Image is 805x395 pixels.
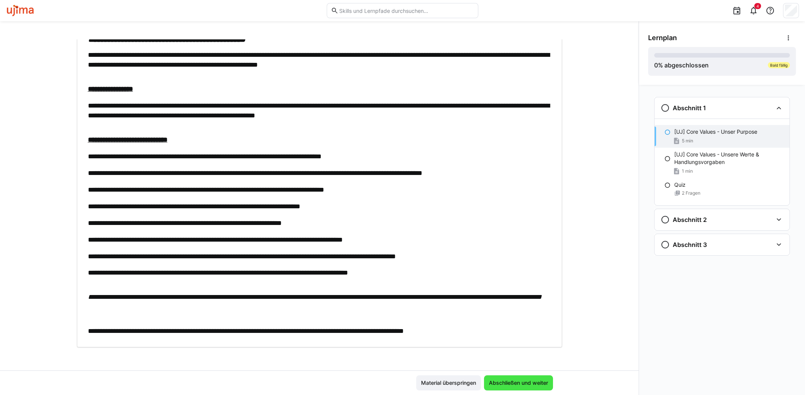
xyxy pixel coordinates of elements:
button: Abschließen und weiter [484,375,553,390]
p: [UJ] Core Values - Unser Purpose [674,128,757,136]
span: 5 min [682,138,693,144]
p: Quiz [674,181,686,189]
input: Skills und Lernpfade durchsuchen… [338,7,474,14]
h3: Abschnitt 2 [673,216,707,223]
span: 0 [654,61,658,69]
button: Material überspringen [416,375,481,390]
span: 1 min [682,168,693,174]
span: Lernplan [648,34,677,42]
span: 2 Fragen [682,190,700,196]
span: 4 [756,4,759,8]
p: [UJ] Core Values - Unsere Werte & Handlungsvorgaben [674,151,783,166]
div: Bald fällig [768,62,790,68]
span: Abschließen und weiter [488,379,549,387]
h3: Abschnitt 3 [673,241,707,248]
div: % abgeschlossen [654,61,709,70]
span: Material überspringen [420,379,477,387]
h3: Abschnitt 1 [673,104,706,112]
